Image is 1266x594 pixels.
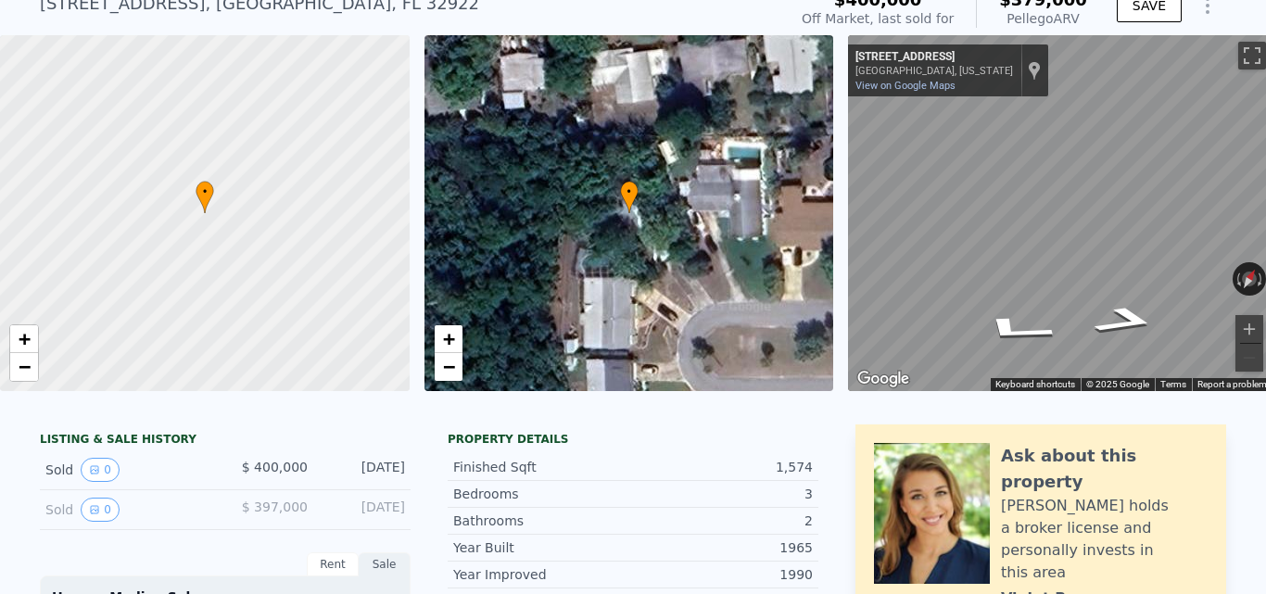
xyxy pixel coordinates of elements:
div: [PERSON_NAME] holds a broker license and personally invests in this area [1001,495,1208,584]
button: View historical data [81,458,120,482]
span: + [442,327,454,350]
span: $ 397,000 [242,499,308,514]
div: Bathrooms [453,512,633,530]
a: Terms (opens in new tab) [1160,379,1186,389]
div: Sold [45,498,210,522]
button: Zoom in [1235,315,1263,343]
div: LISTING & SALE HISTORY [40,432,411,450]
path: Go East, S Grandview Cir [1068,299,1184,341]
div: Pellego ARV [999,9,1087,28]
div: Sold [45,458,210,482]
button: Reset the view [1234,261,1263,297]
a: Zoom out [435,353,462,381]
span: • [196,183,214,200]
div: Property details [448,432,818,447]
div: Year Built [453,538,633,557]
span: − [19,355,31,378]
span: © 2025 Google [1086,379,1149,389]
div: Year Improved [453,565,633,584]
div: Ask about this property [1001,443,1208,495]
div: • [196,181,214,213]
div: [GEOGRAPHIC_DATA], [US_STATE] [855,65,1013,77]
div: [DATE] [323,458,405,482]
a: Zoom out [10,353,38,381]
div: [DATE] [323,498,405,522]
span: • [620,183,639,200]
button: Keyboard shortcuts [995,378,1075,391]
a: View on Google Maps [855,80,956,92]
div: • [620,181,639,213]
a: Open this area in Google Maps (opens a new window) [853,367,914,391]
img: Google [853,367,914,391]
div: 1990 [633,565,813,584]
button: Rotate counterclockwise [1233,262,1243,296]
button: Toggle fullscreen view [1238,42,1266,70]
span: $ 400,000 [242,460,308,474]
path: Go South, S Grandview Cir [946,309,1085,351]
a: Zoom in [10,325,38,353]
div: Sale [359,552,411,576]
div: Finished Sqft [453,458,633,476]
div: 1965 [633,538,813,557]
div: Rent [307,552,359,576]
button: Rotate clockwise [1256,262,1266,296]
span: + [19,327,31,350]
span: − [442,355,454,378]
div: [STREET_ADDRESS] [855,50,1013,65]
div: 2 [633,512,813,530]
button: View historical data [81,498,120,522]
div: Bedrooms [453,485,633,503]
div: 1,574 [633,458,813,476]
button: Zoom out [1235,344,1263,372]
a: Show location on map [1028,60,1041,81]
div: 3 [633,485,813,503]
a: Zoom in [435,325,462,353]
div: Off Market, last sold for [802,9,954,28]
